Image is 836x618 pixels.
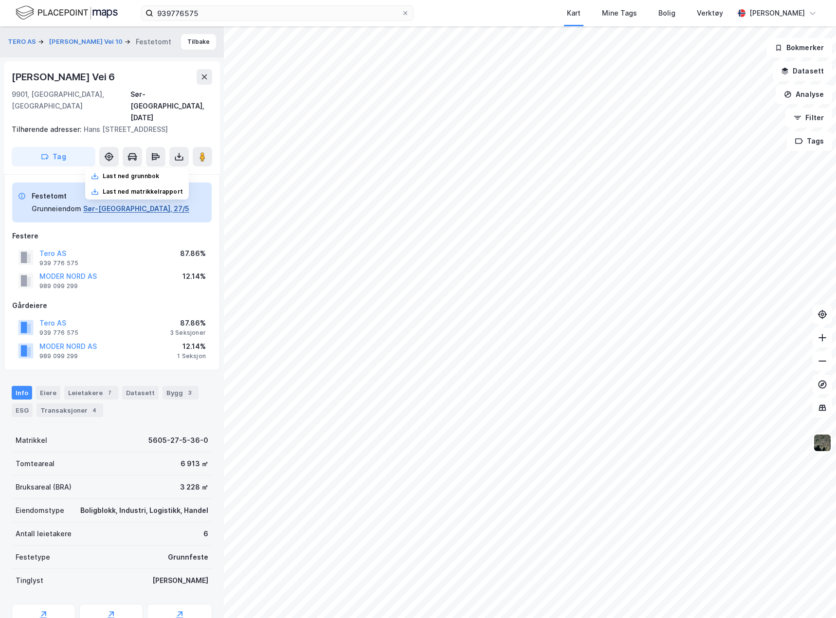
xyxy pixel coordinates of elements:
input: Søk på adresse, matrikkel, gårdeiere, leietakere eller personer [153,6,401,20]
button: Tags [787,131,832,151]
img: logo.f888ab2527a4732fd821a326f86c7f29.svg [16,4,118,21]
div: Tomteareal [16,458,55,470]
div: ESG [12,403,33,417]
div: Festere [12,230,212,242]
div: 87.86% [180,248,206,259]
div: 989 099 299 [39,282,78,290]
div: Eiere [36,386,60,400]
div: Transaksjoner [36,403,103,417]
div: 6 [203,528,208,540]
div: 5605-27-5-36-0 [148,435,208,446]
div: Mine Tags [602,7,637,19]
img: 9k= [813,434,832,452]
button: Bokmerker [766,38,832,57]
div: 4 [90,405,99,415]
div: Last ned grunnbok [103,172,159,180]
div: [PERSON_NAME] [749,7,805,19]
div: Bolig [658,7,675,19]
div: 3 228 ㎡ [180,481,208,493]
div: Gårdeiere [12,300,212,311]
div: 6 913 ㎡ [181,458,208,470]
div: 3 Seksjoner [170,329,206,337]
div: 7 [105,388,114,398]
div: Grunneiendom [32,203,81,215]
div: Eiendomstype [16,505,64,516]
div: Last ned matrikkelrapport [103,188,183,196]
button: TERO AS [8,37,38,47]
div: Festetype [16,551,50,563]
button: Sør-[GEOGRAPHIC_DATA], 27/5 [83,203,189,215]
button: [PERSON_NAME] Vei 10 [49,37,125,47]
div: 9901, [GEOGRAPHIC_DATA], [GEOGRAPHIC_DATA] [12,89,130,124]
div: 989 099 299 [39,352,78,360]
div: Verktøy [697,7,723,19]
div: 939 776 575 [39,329,78,337]
div: [PERSON_NAME] Vei 6 [12,69,117,85]
div: Boligblokk, Industri, Logistikk, Handel [80,505,208,516]
button: Filter [785,108,832,127]
div: 12.14% [182,271,206,282]
div: Antall leietakere [16,528,72,540]
div: Kart [567,7,581,19]
div: Festetomt [32,190,189,202]
div: 87.86% [170,317,206,329]
div: Grunnfeste [168,551,208,563]
div: Kontrollprogram for chat [787,571,836,618]
div: Matrikkel [16,435,47,446]
div: Sør-[GEOGRAPHIC_DATA], [DATE] [130,89,212,124]
button: Tag [12,147,95,166]
button: Datasett [773,61,832,81]
div: 1 Seksjon [177,352,206,360]
div: Info [12,386,32,400]
button: Analyse [776,85,832,104]
button: Tilbake [181,34,216,50]
div: [PERSON_NAME] [152,575,208,586]
div: Datasett [122,386,159,400]
div: Bygg [163,386,199,400]
div: 939 776 575 [39,259,78,267]
iframe: Chat Widget [787,571,836,618]
div: Leietakere [64,386,118,400]
div: Tinglyst [16,575,43,586]
div: Festetomt [136,36,171,48]
div: 12.14% [177,341,206,352]
span: Tilhørende adresser: [12,125,84,133]
div: Bruksareal (BRA) [16,481,72,493]
div: 3 [185,388,195,398]
div: Hans [STREET_ADDRESS] [12,124,204,135]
